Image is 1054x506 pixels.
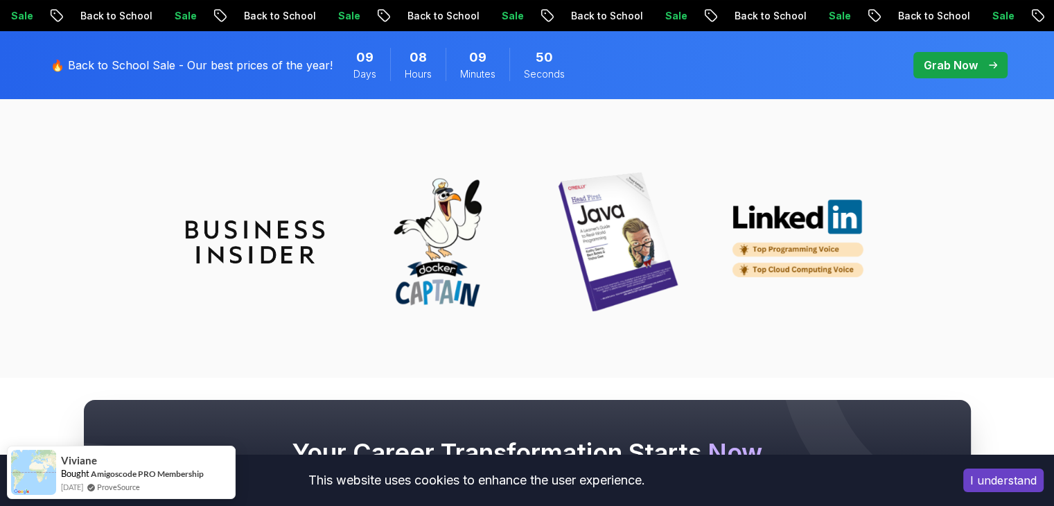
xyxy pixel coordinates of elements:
span: Viviane [61,455,97,466]
p: Sale [327,9,371,23]
div: This website uses cookies to enhance the user experience. [10,465,942,496]
span: Minutes [460,67,495,81]
p: Back to School [69,9,164,23]
p: Sale [164,9,208,23]
p: Back to School [723,9,818,23]
p: 🔥 Back to School Sale - Our best prices of the year! [51,57,333,73]
span: Days [353,67,376,81]
p: Sale [818,9,862,23]
img: partner_docker [367,173,506,311]
p: Sale [654,9,699,23]
a: ProveSource [97,481,140,493]
p: Back to School [887,9,981,23]
p: Back to School [396,9,491,23]
p: Sale [981,9,1026,23]
img: partner_java [549,173,687,311]
span: Now [708,437,762,468]
span: 9 Days [356,48,374,67]
span: Hours [405,67,432,81]
img: provesource social proof notification image [11,450,56,495]
span: Seconds [524,67,565,81]
h2: Your Career Transformation Starts [112,439,943,466]
p: Back to School [233,9,327,23]
a: Amigoscode PRO Membership [91,469,204,479]
p: Grab Now [924,57,978,73]
span: 50 Seconds [536,48,553,67]
button: Accept cookies [963,469,1044,492]
p: Sale [491,9,535,23]
span: 9 Minutes [469,48,486,67]
p: Back to School [560,9,654,23]
span: Bought [61,468,89,479]
img: partner_insider [186,220,324,263]
img: partner_linkedin [730,199,869,284]
span: 8 Hours [410,48,427,67]
span: [DATE] [61,481,83,493]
